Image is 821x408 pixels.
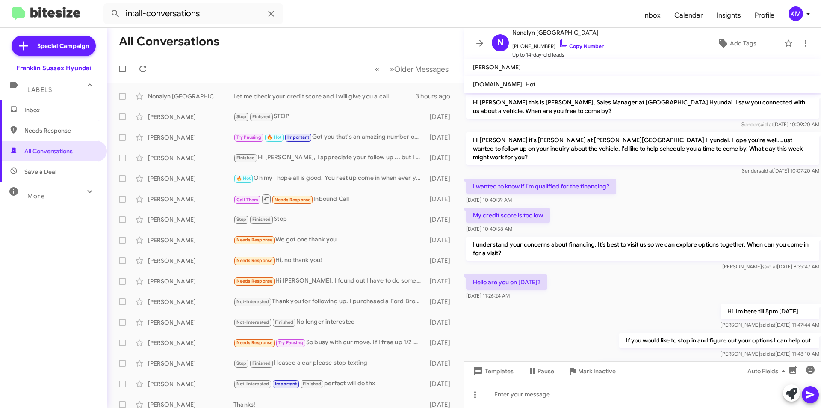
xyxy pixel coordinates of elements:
[233,92,416,101] div: Let me check your credit score and I will give you a call.
[425,113,457,121] div: [DATE]
[466,292,510,299] span: [DATE] 11:26:24 AM
[466,197,512,203] span: [DATE] 10:40:39 AM
[578,363,616,379] span: Mark Inactive
[760,322,775,328] span: said at
[233,173,425,183] div: Oh my I hope all is good. You rest up come in when ever you are feeling better
[781,6,812,21] button: KM
[236,319,269,325] span: Not-Interested
[278,340,303,345] span: Try Pausing
[721,351,819,357] span: [PERSON_NAME] [DATE] 11:48:10 AM
[148,133,233,142] div: [PERSON_NAME]
[148,277,233,286] div: [PERSON_NAME]
[466,179,616,194] p: I wanted to know if I'm qualified for the financing?
[748,3,781,28] span: Profile
[148,256,233,265] div: [PERSON_NAME]
[512,38,604,51] span: [PHONE_NUMBER]
[425,154,457,162] div: [DATE]
[236,381,269,387] span: Not-Interested
[425,215,457,224] div: [DATE]
[233,379,425,389] div: perfect will do thx
[233,317,425,327] div: No longer interested
[789,6,803,21] div: KM
[303,381,322,387] span: Finished
[741,363,795,379] button: Auto Fields
[233,214,425,224] div: Stop
[148,236,233,244] div: [PERSON_NAME]
[425,236,457,244] div: [DATE]
[119,35,219,48] h1: All Conversations
[267,134,281,140] span: 🔥 Hot
[384,60,454,78] button: Next
[236,278,273,284] span: Needs Response
[236,176,251,181] span: 🔥 Hot
[619,333,819,348] p: If you would like to stop in and figure out your options I can help out.
[24,167,56,176] span: Save a Deal
[16,64,91,72] div: Franklin Sussex Hyundai
[394,65,449,74] span: Older Messages
[425,359,457,368] div: [DATE]
[236,114,247,119] span: Stop
[103,3,283,24] input: Search
[233,297,425,307] div: Thank you for following up. I purchased a Ford Bronco.
[425,339,457,347] div: [DATE]
[148,215,233,224] div: [PERSON_NAME]
[252,217,271,222] span: Finished
[252,360,271,366] span: Finished
[233,153,425,163] div: Hi [PERSON_NAME], I appreciate your follow up ... but I did buy a 2025 Tucson SEL Convenience AWD...
[287,134,310,140] span: Important
[466,208,550,223] p: My credit score is too low
[425,195,457,203] div: [DATE]
[741,121,819,128] span: Sender [DATE] 10:09:20 AM
[425,133,457,142] div: [DATE]
[148,359,233,368] div: [PERSON_NAME]
[710,3,748,28] a: Insights
[466,226,512,232] span: [DATE] 10:40:58 AM
[24,126,97,135] span: Needs Response
[148,298,233,306] div: [PERSON_NAME]
[233,256,425,265] div: Hi, no thank you!
[742,167,819,174] span: Sender [DATE] 10:07:20 AM
[747,363,789,379] span: Auto Fields
[236,360,247,366] span: Stop
[236,155,255,161] span: Finished
[27,192,45,200] span: More
[252,114,271,119] span: Finished
[148,318,233,327] div: [PERSON_NAME]
[425,174,457,183] div: [DATE]
[537,363,554,379] span: Pause
[471,363,514,379] span: Templates
[721,304,819,319] p: Hi. Im here till 5pm [DATE].
[233,235,425,245] div: We got one thank you
[233,132,425,142] div: Got you that's an amazing number on it. give me a shout when your back up id like to see there wo...
[473,63,521,71] span: [PERSON_NAME]
[370,60,454,78] nav: Page navigation example
[236,258,273,263] span: Needs Response
[37,42,89,50] span: Special Campaign
[233,358,425,368] div: I leased a car please stop texting
[236,134,261,140] span: Try Pausing
[497,36,504,50] span: N
[233,194,425,204] div: Inbound Call
[759,167,774,174] span: said at
[375,64,380,74] span: «
[466,95,819,119] p: Hi [PERSON_NAME] this is [PERSON_NAME], Sales Manager at [GEOGRAPHIC_DATA] Hyundai. I saw you con...
[667,3,710,28] a: Calendar
[148,195,233,203] div: [PERSON_NAME]
[233,338,425,348] div: So busy with our move. If I free up 1/2 day, I'll check back. Thanks
[275,319,294,325] span: Finished
[512,51,604,59] span: Up to 14-day-old leads
[233,276,425,286] div: Hi [PERSON_NAME]. I found out I have to do some major repairs on my house so I'm going to hold of...
[27,86,52,94] span: Labels
[148,174,233,183] div: [PERSON_NAME]
[148,113,233,121] div: [PERSON_NAME]
[466,237,819,261] p: I understand your concerns about financing. It’s best to visit us so we can explore options toget...
[636,3,667,28] a: Inbox
[148,380,233,388] div: [PERSON_NAME]
[236,299,269,304] span: Not-Interested
[559,43,604,49] a: Copy Number
[148,154,233,162] div: [PERSON_NAME]
[561,363,623,379] button: Mark Inactive
[466,274,547,290] p: Hello are you on [DATE]?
